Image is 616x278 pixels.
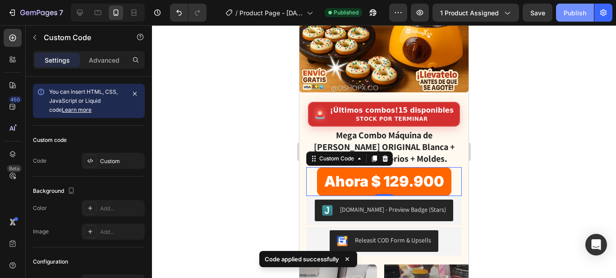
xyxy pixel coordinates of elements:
[45,55,70,65] p: Settings
[100,205,143,213] div: Add...
[523,4,552,22] button: Save
[62,106,92,113] a: Learn more
[33,136,67,144] div: Custom code
[49,88,118,113] span: You can insert HTML, CSS, JavaScript or Liquid code
[530,9,545,17] span: Save
[33,204,47,212] div: Color
[4,4,67,22] button: 7
[556,4,594,22] button: Publish
[59,7,63,18] p: 7
[33,258,68,266] div: Configuration
[33,185,77,197] div: Background
[299,25,469,278] iframe: Design area
[265,255,339,264] p: Code applied successfully
[334,9,359,17] span: Published
[89,55,120,65] p: Advanced
[100,228,143,236] div: Add...
[33,157,46,165] div: Code
[585,234,607,255] div: Open Intercom Messenger
[44,32,120,43] p: Custom Code
[100,157,143,165] div: Custom
[33,228,49,236] div: Image
[432,4,519,22] button: 1 product assigned
[440,8,499,18] span: 1 product assigned
[7,165,22,172] div: Beta
[564,8,586,18] div: Publish
[235,8,238,18] span: /
[170,4,207,22] div: Undo/Redo
[239,8,303,18] span: Product Page - [DATE] 20:38:12
[9,96,22,103] div: 450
